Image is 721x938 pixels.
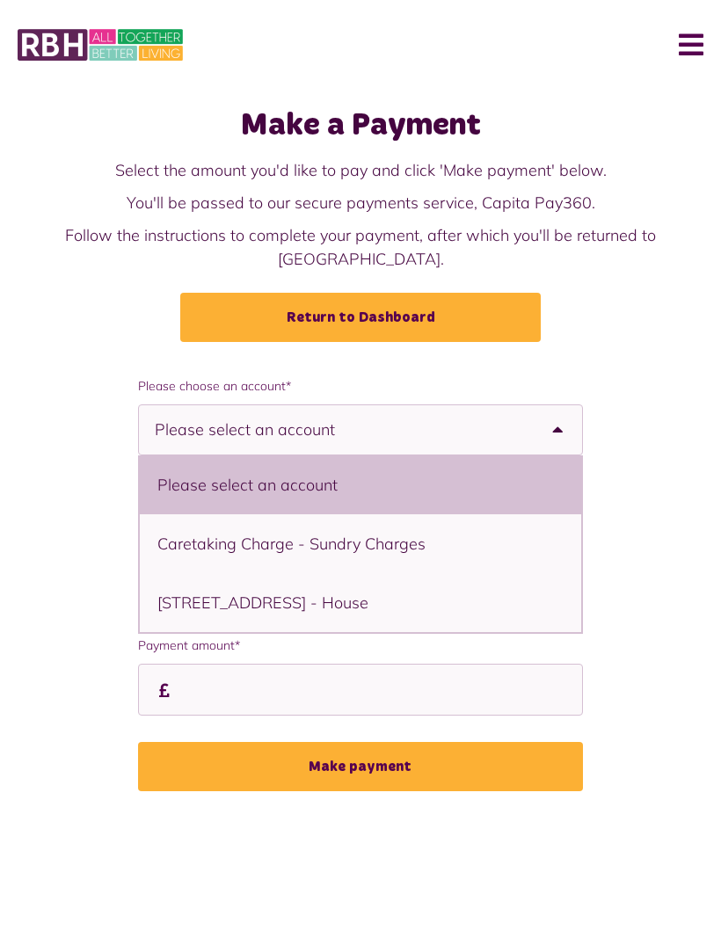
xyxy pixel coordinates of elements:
img: MyRBH [18,26,183,63]
h1: Make a Payment [18,107,703,145]
li: Please select an account [140,455,582,514]
li: Caretaking Charge - Sundry Charges [140,514,582,573]
p: Follow the instructions to complete your payment, after which you'll be returned to [GEOGRAPHIC_D... [18,223,703,271]
span: Please choose an account* [138,377,584,396]
a: Return to Dashboard [180,293,541,342]
p: Select the amount you'd like to pay and click 'Make payment' below. [18,158,703,182]
button: Make payment [138,742,584,791]
label: Payment amount* [138,636,584,655]
p: You'll be passed to our secure payments service, Capita Pay360. [18,191,703,215]
span: Please select an account [155,405,397,454]
li: [STREET_ADDRESS] - House [140,573,582,632]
